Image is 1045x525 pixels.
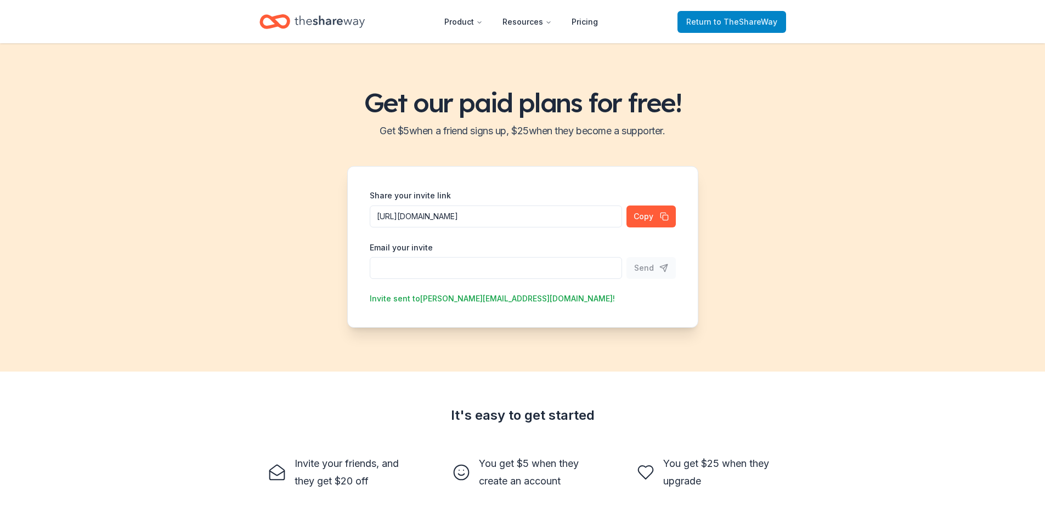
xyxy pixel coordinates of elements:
a: Home [259,9,365,35]
div: Invite your friends, and they get $20 off [295,455,409,490]
button: Resources [494,11,561,33]
a: Pricing [563,11,607,33]
nav: Main [436,9,607,35]
div: You get $5 when they create an account [479,455,593,490]
div: You get $25 when they upgrade [663,455,777,490]
div: It's easy to get started [259,407,786,424]
a: Returnto TheShareWay [677,11,786,33]
label: Email your invite [370,242,433,253]
button: Copy [626,206,676,227]
span: to TheShareWay [714,17,777,26]
h1: Get our paid plans for free! [13,87,1032,118]
button: Product [436,11,492,33]
label: Share your invite link [370,190,451,201]
div: Invite sent to [PERSON_NAME][EMAIL_ADDRESS][DOMAIN_NAME] ! [370,292,622,305]
span: Return [686,15,777,28]
h2: Get $ 5 when a friend signs up, $ 25 when they become a supporter. [13,122,1032,140]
